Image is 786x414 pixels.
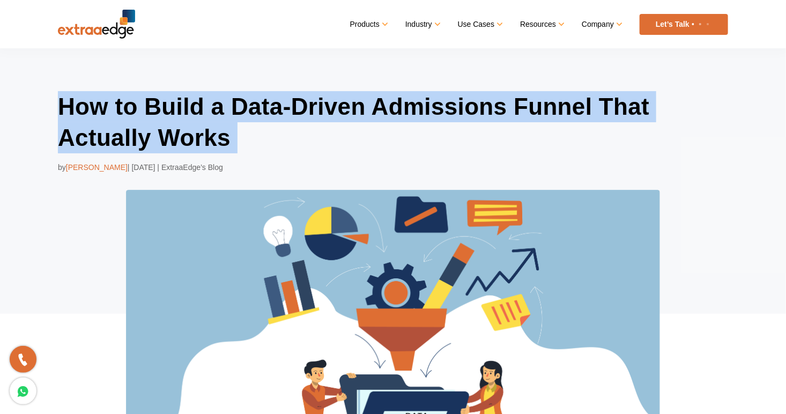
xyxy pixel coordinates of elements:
[350,17,387,32] a: Products
[405,17,439,32] a: Industry
[66,163,128,172] span: [PERSON_NAME]
[458,17,501,32] a: Use Cases
[640,14,728,35] a: Let’s Talk
[520,17,563,32] a: Resources
[582,17,621,32] a: Company
[58,91,728,153] h1: How to Build a Data-Driven Admissions Funnel That Actually Works
[58,161,728,174] div: by | [DATE] | ExtraaEdge’s Blog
